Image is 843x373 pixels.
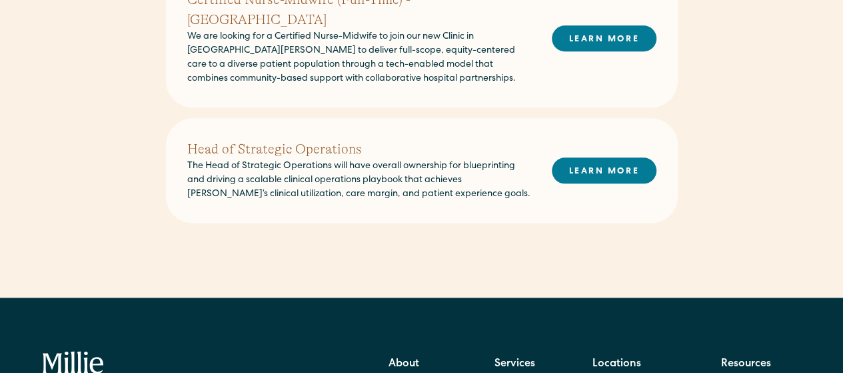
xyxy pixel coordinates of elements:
[552,25,656,51] a: LEARN MORE
[721,359,771,370] strong: Resources
[592,359,641,370] strong: Locations
[187,139,530,159] h2: Head of Strategic Operations
[187,30,530,86] p: We are looking for a Certified Nurse-Midwife to join our new Clinic in [GEOGRAPHIC_DATA][PERSON_N...
[494,359,535,370] strong: Services
[187,159,530,202] p: The Head of Strategic Operations will have overall ownership for blueprinting and driving a scala...
[552,157,656,183] a: LEARN MORE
